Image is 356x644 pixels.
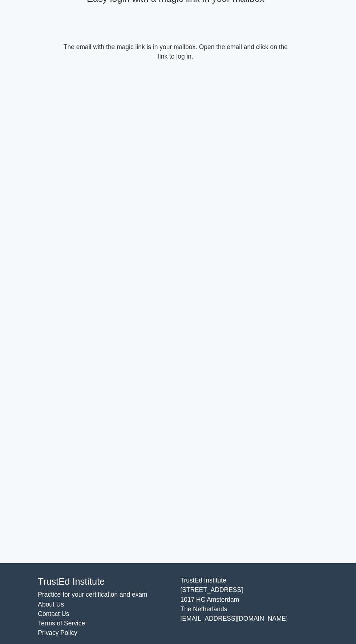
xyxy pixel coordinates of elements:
a: Contact Us [52,607,80,613]
h4: Easy login with a magic link in your mailbox [73,41,283,51]
form: The email with the magic link is in your mailbox. Open the email and click on the link to log in. [73,86,283,103]
a: Terms of Service [52,616,95,622]
div: TrustEd Institute [STREET_ADDRESS] 1017 HC Amsterdam The Netherlands [EMAIL_ADDRESS][DOMAIN_NAME] [178,576,309,632]
a: Privacy Policy [52,625,88,631]
a: About Us [52,599,76,605]
h4: TrustEd Institute [52,576,174,586]
a: Practice for your certification and exam [52,590,152,596]
button: Toggle navigation [284,3,304,17]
